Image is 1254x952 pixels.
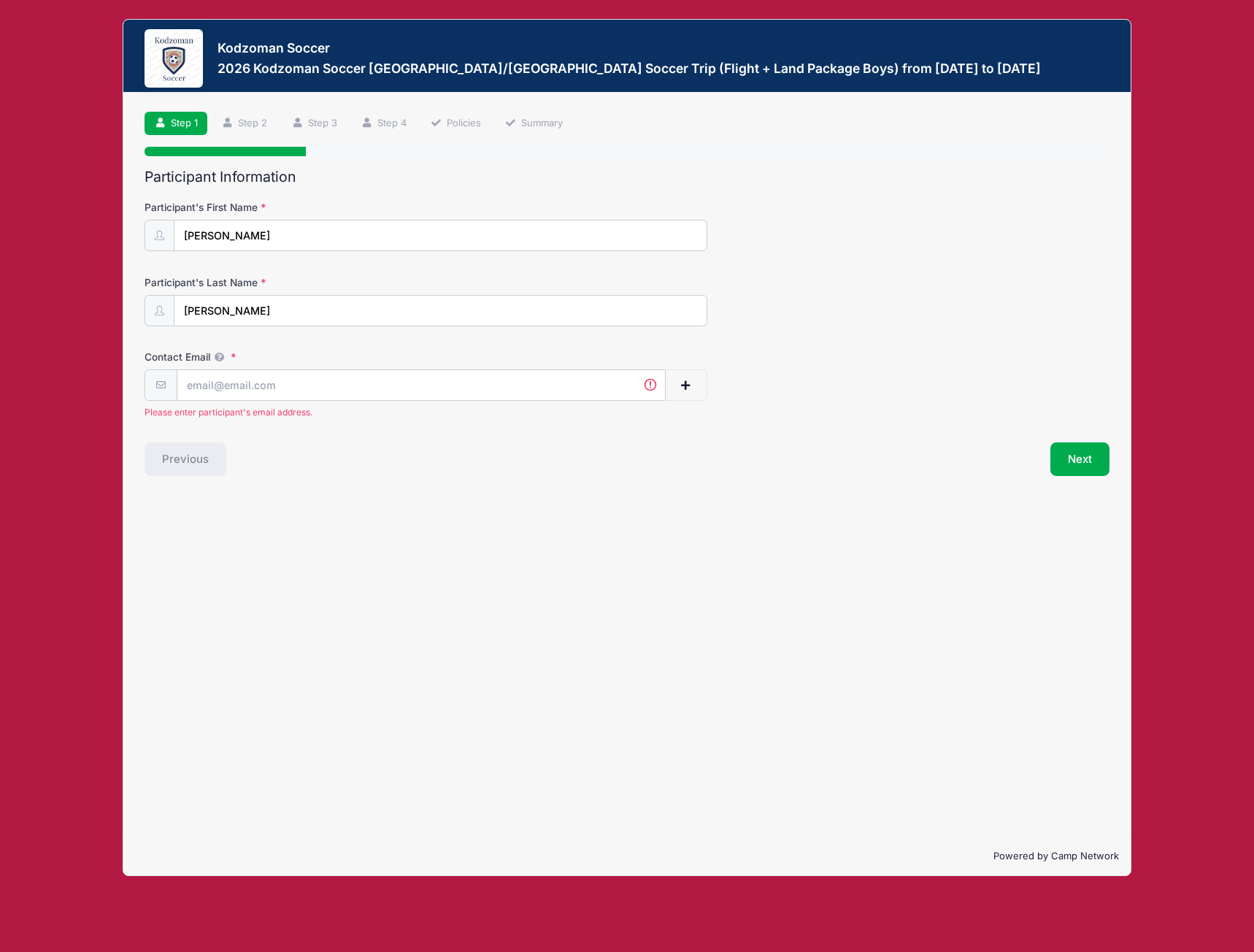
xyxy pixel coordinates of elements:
input: email@email.com [177,369,666,401]
a: Step 2 [212,112,277,136]
a: Policies [420,112,491,136]
input: Participant's First Name [174,220,707,251]
label: Participant's Last Name [145,275,466,290]
a: Summary [496,112,573,136]
label: Contact Email [145,350,466,364]
input: Participant's Last Name [174,295,707,326]
a: Step 1 [145,112,207,136]
label: Participant's First Name [145,200,466,215]
p: Powered by Camp Network [135,849,1118,864]
h3: Kodzoman Soccer [218,40,1041,55]
h3: 2026 Kodzoman Soccer [GEOGRAPHIC_DATA]/[GEOGRAPHIC_DATA] Soccer Trip (Flight + Land Package Boys)... [218,61,1041,76]
a: Step 3 [282,112,347,136]
h2: Participant Information [145,169,1109,185]
a: Step 4 [351,112,416,136]
span: Please enter participant's email address. [145,406,707,419]
button: Next [1050,442,1109,476]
